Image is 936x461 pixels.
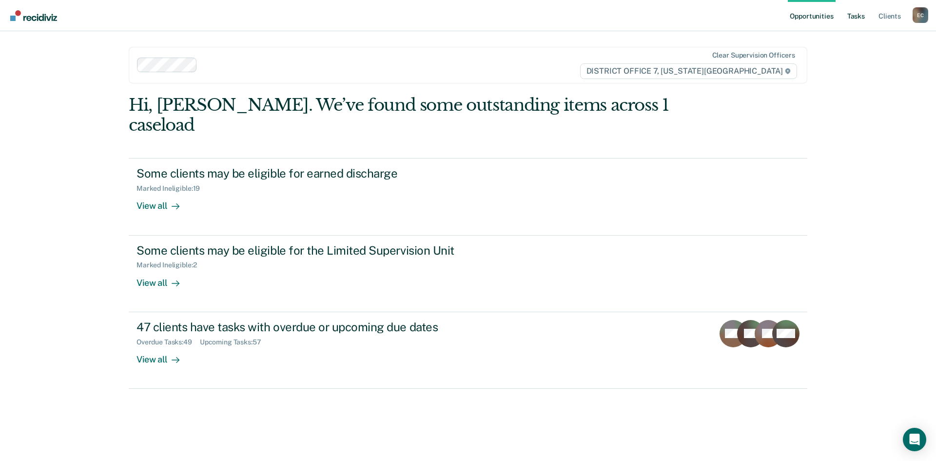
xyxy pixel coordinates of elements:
button: Profile dropdown button [913,7,928,23]
span: DISTRICT OFFICE 7, [US_STATE][GEOGRAPHIC_DATA] [580,63,797,79]
a: Some clients may be eligible for earned dischargeMarked Ineligible:19View all [129,158,807,235]
div: View all [136,269,191,288]
img: Recidiviz [10,10,57,21]
div: Open Intercom Messenger [903,428,926,451]
div: Marked Ineligible : 19 [136,184,208,193]
a: Some clients may be eligible for the Limited Supervision UnitMarked Ineligible:2View all [129,236,807,312]
div: Some clients may be eligible for the Limited Supervision Unit [136,243,479,258]
div: View all [136,346,191,365]
div: Overdue Tasks : 49 [136,338,200,346]
div: 47 clients have tasks with overdue or upcoming due dates [136,320,479,334]
div: E C [913,7,928,23]
div: Hi, [PERSON_NAME]. We’ve found some outstanding items across 1 caseload [129,95,672,135]
div: View all [136,193,191,212]
div: Marked Ineligible : 2 [136,261,204,269]
a: 47 clients have tasks with overdue or upcoming due datesOverdue Tasks:49Upcoming Tasks:57View all [129,312,807,389]
div: Some clients may be eligible for earned discharge [136,166,479,180]
div: Clear supervision officers [712,51,795,60]
div: Upcoming Tasks : 57 [200,338,269,346]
